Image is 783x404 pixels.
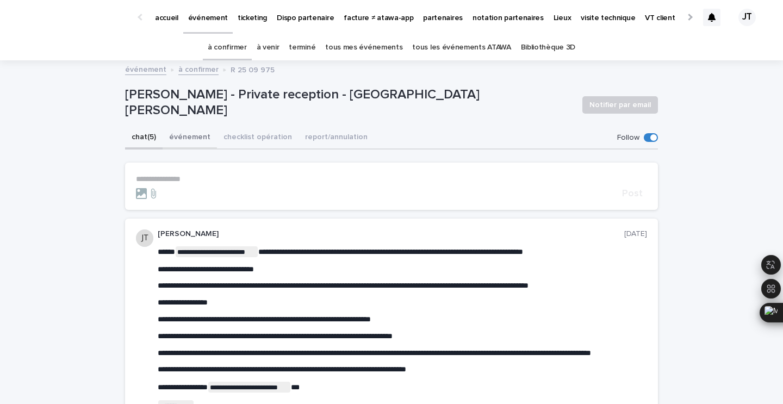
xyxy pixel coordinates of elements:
[217,127,299,150] button: checklist opération
[163,127,217,150] button: événement
[178,63,219,75] a: à confirmer
[125,127,163,150] button: chat (5)
[125,63,166,75] a: événement
[521,35,575,60] a: Bibliothèque 3D
[325,35,402,60] a: tous mes événements
[622,189,643,198] span: Post
[289,35,315,60] a: terminé
[22,7,127,28] img: Ls34BcGeRexTGTNfXpUC
[299,127,374,150] button: report/annulation
[158,229,624,239] p: [PERSON_NAME]
[257,35,279,60] a: à venir
[412,35,511,60] a: tous les événements ATAWA
[208,35,247,60] a: à confirmer
[582,96,658,114] button: Notifier par email
[624,229,647,239] p: [DATE]
[231,63,275,75] p: R 25 09 975
[618,189,647,198] button: Post
[738,9,756,26] div: JT
[136,175,647,184] div: To enrich screen reader interactions, please activate Accessibility in Grammarly extension settings
[589,100,651,110] span: Notifier par email
[125,87,574,119] p: [PERSON_NAME] - Private reception - [GEOGRAPHIC_DATA][PERSON_NAME]
[617,133,639,142] p: Follow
